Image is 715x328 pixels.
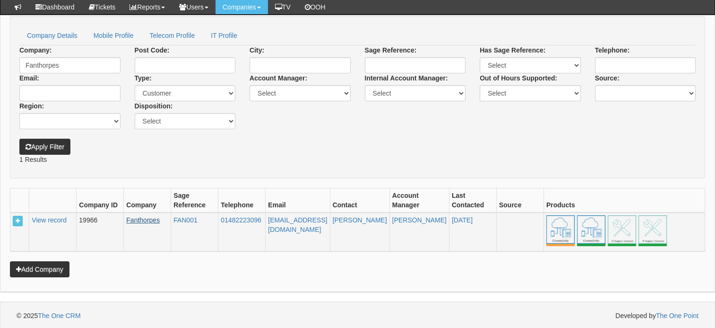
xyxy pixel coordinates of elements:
a: [DATE] [452,216,473,224]
span: commUNITY<br>No from date <br> No to date [546,215,575,244]
label: Internal Account Manager: [365,73,448,83]
th: Email [266,188,330,213]
label: Has Sage Reference: [480,45,545,55]
span: IT Support Contract<br>2nd Aug 2018 <br> 2nd Nov 2023 [608,215,636,244]
th: Source [496,188,543,213]
a: Telecom Profile [142,26,202,45]
label: Post Code: [135,45,170,55]
a: Add Company [10,261,69,277]
label: Account Manager: [250,73,307,83]
label: Company: [19,45,52,55]
img: community.png [546,215,575,244]
a: Mobile Profile [86,26,141,45]
img: community.png [577,215,605,244]
label: Type: [135,73,152,83]
th: Sage Reference [171,188,218,213]
a: 01482223096 [221,216,261,224]
span: Developed by [615,311,698,320]
th: Contact [330,188,389,213]
th: Company ID [77,188,124,213]
label: Source: [595,73,620,83]
th: Last Contacted [449,188,496,213]
span: © 2025 [17,312,81,319]
a: The One Point [656,312,698,319]
a: View record [32,216,67,224]
th: Products [543,188,705,213]
label: Email: [19,73,39,83]
th: Company [124,188,171,213]
label: Region: [19,101,44,111]
th: Telephone [218,188,266,213]
label: Out of Hours Supported: [480,73,557,83]
p: 1 Results [19,155,696,164]
img: it-support-contract.png [608,215,636,244]
a: The One CRM [38,312,80,319]
img: it-support-contract.png [638,215,667,244]
label: Telephone: [595,45,630,55]
a: IT Profile [203,26,245,45]
a: [PERSON_NAME] [392,216,447,224]
a: FAN001 [173,216,198,224]
label: City: [250,45,264,55]
a: Fanthorpes [126,216,160,224]
td: 19966 [77,213,124,251]
span: Office 365 (Microsoft)<br>No from date <br> No to date [577,215,605,244]
button: Apply Filter [19,139,70,155]
th: Account Manager [389,188,449,213]
label: Sage Reference: [365,45,417,55]
label: Disposition: [135,101,173,111]
span: CDP Backup<br>No from date <br> No to date [638,215,667,244]
a: [EMAIL_ADDRESS][DOMAIN_NAME] [268,216,327,233]
a: Company Details [19,26,85,45]
a: [PERSON_NAME] [333,216,387,224]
